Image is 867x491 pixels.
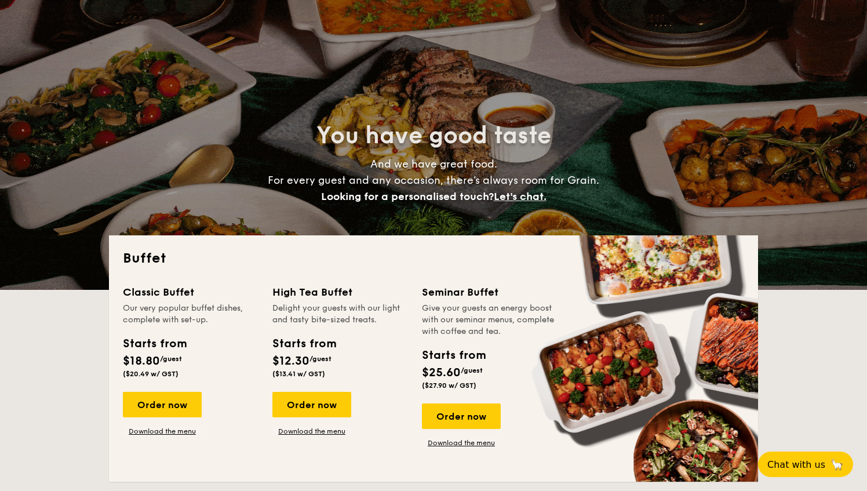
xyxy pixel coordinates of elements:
[309,355,331,363] span: /guest
[422,347,485,364] div: Starts from
[422,284,558,300] div: Seminar Buffet
[123,392,202,417] div: Order now
[123,335,186,352] div: Starts from
[272,303,408,326] div: Delight your guests with our light and tasty bite-sized treats.
[422,403,501,429] div: Order now
[160,355,182,363] span: /guest
[123,370,178,378] span: ($20.49 w/ GST)
[494,190,547,203] span: Let's chat.
[272,335,336,352] div: Starts from
[123,249,744,268] h2: Buffet
[422,303,558,337] div: Give your guests an energy boost with our seminar menus, complete with coffee and tea.
[422,438,501,448] a: Download the menu
[123,354,160,368] span: $18.80
[758,452,853,477] button: Chat with us🦙
[272,370,325,378] span: ($13.41 w/ GST)
[461,366,483,374] span: /guest
[272,392,351,417] div: Order now
[830,458,844,471] span: 🦙
[123,284,258,300] div: Classic Buffet
[123,303,258,326] div: Our very popular buffet dishes, complete with set-up.
[123,427,202,436] a: Download the menu
[767,459,825,470] span: Chat with us
[272,427,351,436] a: Download the menu
[422,366,461,380] span: $25.60
[272,354,309,368] span: $12.30
[272,284,408,300] div: High Tea Buffet
[422,381,476,390] span: ($27.90 w/ GST)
